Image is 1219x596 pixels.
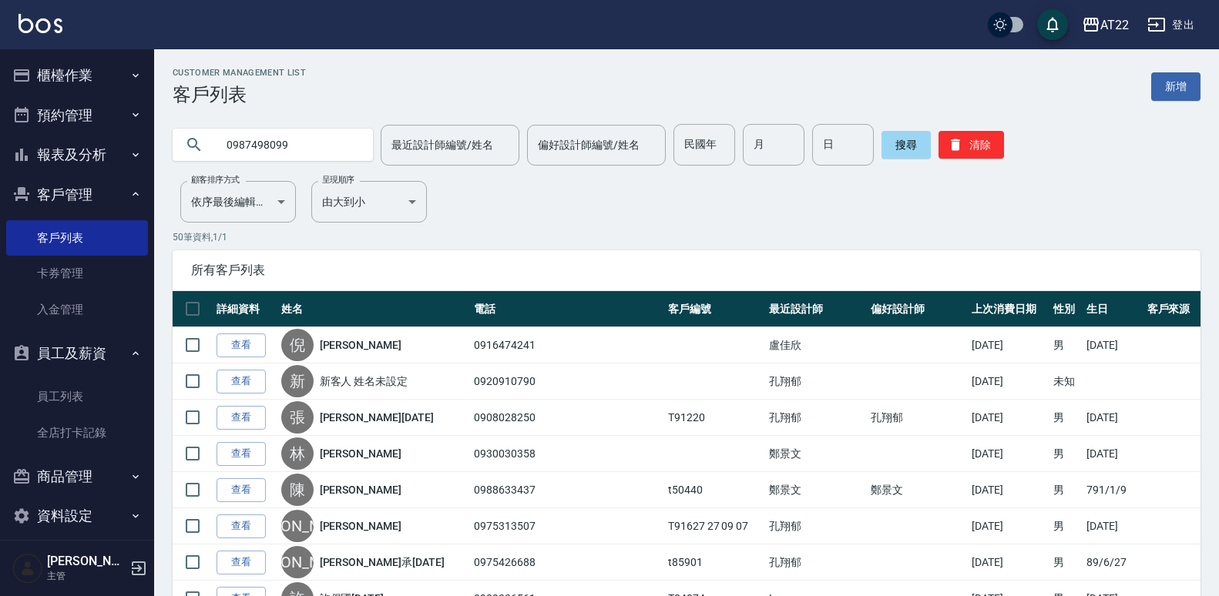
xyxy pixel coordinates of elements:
div: 倪 [281,329,314,361]
td: 鄭景文 [765,472,866,508]
td: 鄭景文 [867,472,968,508]
div: 陳 [281,474,314,506]
td: [DATE] [968,544,1049,581]
a: 新增 [1151,72,1201,101]
a: 查看 [217,551,266,574]
a: [PERSON_NAME] [320,482,401,497]
span: 所有客戶列表 [191,263,1182,278]
td: 男 [1049,544,1083,581]
div: 依序最後編輯時間 [180,181,296,223]
div: AT22 [1100,15,1129,35]
td: 盧佳欣 [765,327,866,363]
a: [PERSON_NAME]承[DATE] [320,554,445,570]
div: [PERSON_NAME] [281,546,314,578]
td: 791/1/9 [1083,472,1143,508]
button: 預約管理 [6,95,148,136]
td: T91627 27 09 07 [664,508,765,544]
h5: [PERSON_NAME] [47,554,126,569]
td: 孔翔郁 [765,544,866,581]
a: [PERSON_NAME] [320,518,401,534]
p: 50 筆資料, 1 / 1 [173,230,1201,244]
td: T91220 [664,400,765,436]
th: 上次消費日期 [968,291,1049,327]
button: 資料設定 [6,496,148,536]
button: save [1037,9,1068,40]
label: 呈現順序 [322,174,354,186]
button: 報表及分析 [6,135,148,175]
a: 新客人 姓名未設定 [320,373,408,389]
th: 最近設計師 [765,291,866,327]
td: 男 [1049,508,1083,544]
label: 顧客排序方式 [191,174,240,186]
button: 商品管理 [6,457,148,497]
a: 查看 [217,333,266,357]
td: 孔翔郁 [765,508,866,544]
td: 孔翔郁 [765,363,866,400]
td: 鄭景文 [765,436,866,472]
a: 查看 [217,442,266,466]
td: 男 [1049,327,1083,363]
button: 清除 [939,131,1004,159]
a: [PERSON_NAME] [320,446,401,461]
td: 0916474241 [470,327,664,363]
button: AT22 [1076,9,1135,41]
a: 全店打卡記錄 [6,415,148,450]
td: 0920910790 [470,363,664,400]
a: [PERSON_NAME] [320,337,401,353]
div: 張 [281,401,314,434]
p: 主管 [47,569,126,583]
th: 客戶來源 [1143,291,1201,327]
th: 生日 [1083,291,1143,327]
td: 孔翔郁 [867,400,968,436]
td: 男 [1049,436,1083,472]
div: 林 [281,437,314,470]
td: 0975426688 [470,544,664,581]
td: [DATE] [968,508,1049,544]
h2: Customer Management List [173,68,306,78]
input: 搜尋關鍵字 [216,124,361,166]
th: 偏好設計師 [867,291,968,327]
th: 電話 [470,291,664,327]
a: [PERSON_NAME][DATE] [320,410,434,425]
a: 查看 [217,406,266,430]
td: [DATE] [968,363,1049,400]
a: 查看 [217,370,266,393]
button: 搜尋 [882,131,931,159]
th: 客戶編號 [664,291,765,327]
th: 詳細資料 [213,291,277,327]
div: [PERSON_NAME] [281,510,314,542]
a: 員工列表 [6,379,148,414]
th: 性別 [1049,291,1083,327]
td: [DATE] [1083,400,1143,436]
td: 0975313507 [470,508,664,544]
a: 卡券管理 [6,256,148,291]
img: Person [12,553,43,584]
td: t50440 [664,472,765,508]
td: [DATE] [968,472,1049,508]
a: 查看 [217,478,266,502]
td: 0988633437 [470,472,664,508]
td: 0908028250 [470,400,664,436]
button: 登出 [1141,11,1201,39]
a: 客戶列表 [6,220,148,256]
td: 未知 [1049,363,1083,400]
td: 89/6/27 [1083,544,1143,581]
td: 孔翔郁 [765,400,866,436]
td: 男 [1049,400,1083,436]
button: 員工及薪資 [6,333,148,373]
a: 查看 [217,514,266,538]
div: 由大到小 [311,181,427,223]
td: [DATE] [1083,508,1143,544]
td: [DATE] [968,400,1049,436]
td: t85901 [664,544,765,581]
td: [DATE] [1083,327,1143,363]
div: 新 [281,365,314,397]
img: Logo [18,14,62,33]
button: 櫃檯作業 [6,55,148,95]
a: 入金管理 [6,292,148,327]
th: 姓名 [277,291,471,327]
td: [DATE] [968,327,1049,363]
td: [DATE] [968,436,1049,472]
h3: 客戶列表 [173,84,306,105]
button: 客戶管理 [6,175,148,215]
